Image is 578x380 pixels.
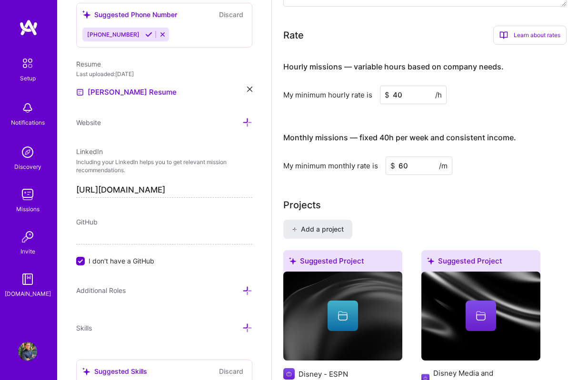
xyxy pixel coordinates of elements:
div: [DOMAIN_NAME] [5,289,51,299]
div: Rate [283,28,304,42]
div: Suggested Project [421,250,540,275]
div: Disney - ESPN [299,369,348,379]
button: Discard [216,9,246,20]
a: User Avatar [16,342,40,361]
div: My minimum hourly rate is [283,90,372,100]
div: Setup [20,73,36,83]
button: Add a project [283,220,352,239]
div: Suggested Skills [82,366,147,376]
input: XXX [380,86,447,104]
i: icon SuggestedTeams [82,368,90,376]
p: Including your LinkedIn helps you to get relevant mission recommendations. [76,158,252,175]
span: Website [76,118,101,127]
span: Resume [76,60,101,68]
img: bell [18,98,37,117]
h4: Hourly missions — variable hours based on company needs. [283,62,504,71]
i: icon BookOpen [499,31,508,39]
span: Skills [76,324,92,332]
div: Notifications [11,117,45,127]
span: GitHub [76,218,98,226]
div: Missions [16,204,40,214]
img: Resume [76,88,84,96]
input: XXX [386,156,452,175]
div: Projects [283,198,321,212]
img: logo [19,19,38,36]
i: icon SuggestedTeams [289,257,296,264]
span: /h [435,90,442,100]
span: I don't have a GitHub [89,256,154,266]
i: Reject [159,31,166,38]
i: icon SuggestedTeams [427,257,434,264]
img: teamwork [18,185,37,204]
div: My minimum monthly rate is [283,161,378,171]
img: guide book [18,270,37,289]
span: /m [439,161,448,171]
span: Additional Roles [76,286,126,294]
img: cover [421,272,540,361]
i: icon PlusBlack [292,227,297,232]
i: icon Close [247,87,252,92]
i: Accept [145,31,152,38]
h4: Monthly missions — fixed 40h per week and consistent income. [283,133,516,142]
img: cover [283,272,402,361]
div: Add projects you've worked on [283,198,321,212]
div: Invite [20,246,35,256]
a: [PERSON_NAME] Resume [76,87,177,98]
i: icon SuggestedTeams [82,10,90,19]
span: Add a project [292,224,344,234]
span: LinkedIn [76,147,103,156]
img: setup [18,53,38,73]
span: [PHONE_NUMBER] [87,31,140,38]
img: Invite [18,227,37,246]
div: Suggested Phone Number [82,10,177,19]
img: discovery [18,143,37,162]
span: $ [390,161,395,171]
div: Learn about rates [493,26,567,45]
span: $ [385,90,389,100]
button: Discard [216,366,246,377]
div: Discovery [14,162,41,172]
img: Company logo [283,368,295,380]
div: Suggested Project [283,250,402,275]
div: Last uploaded: [DATE] [76,69,252,79]
img: User Avatar [18,342,37,361]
